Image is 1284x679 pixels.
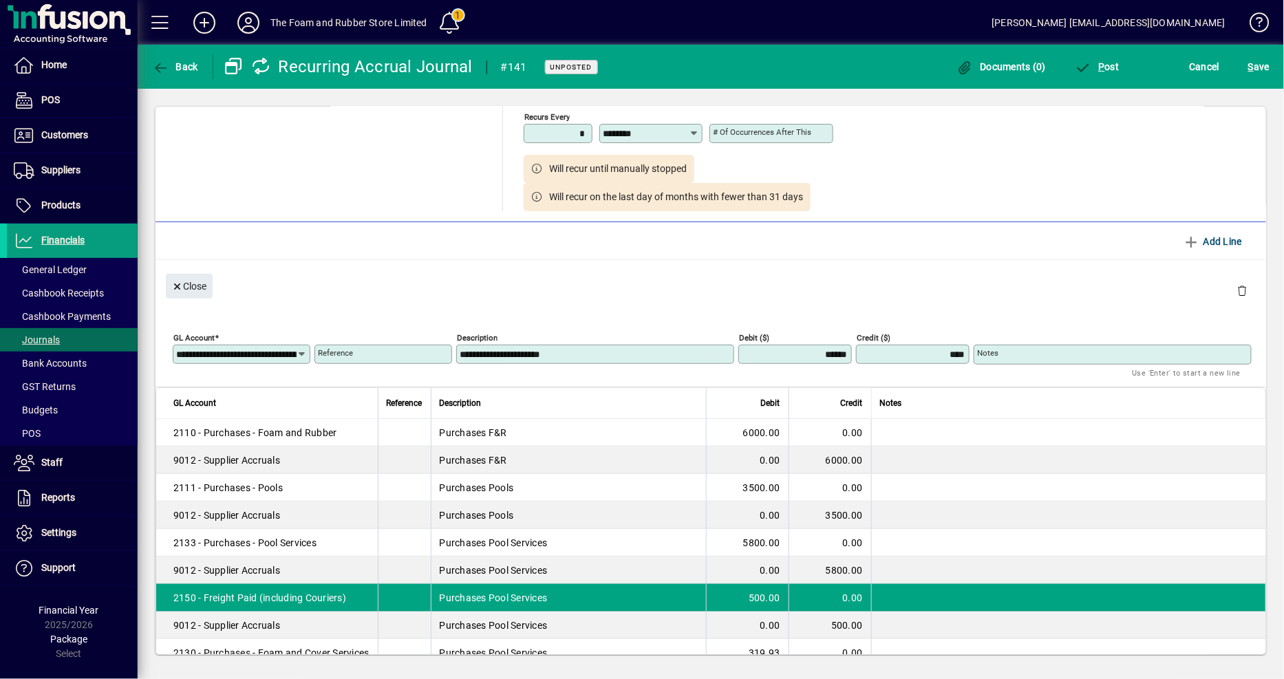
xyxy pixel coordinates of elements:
[173,396,216,411] span: GL Account
[41,200,81,211] span: Products
[1190,56,1220,78] span: Cancel
[1226,274,1259,307] button: Delete
[149,54,202,79] button: Back
[1226,284,1259,297] app-page-header-button: Delete
[7,551,138,585] a: Support
[524,112,570,122] mat-label: Recurs every
[706,529,789,557] td: 5800.00
[880,396,902,411] span: Notes
[270,12,427,34] div: The Foam and Rubber Store Limited
[41,129,88,140] span: Customers
[789,639,871,667] td: 0.00
[173,333,215,343] mat-label: GL Account
[789,446,871,474] td: 6000.00
[7,446,138,480] a: Staff
[173,563,280,577] span: 9012 - Supplier Accruals
[706,446,789,474] td: 0.00
[431,419,706,446] td: Purchases F&R
[7,281,138,305] a: Cashbook Receipts
[41,94,60,105] span: POS
[39,605,99,616] span: Financial Year
[431,446,706,474] td: Purchases F&R
[789,419,871,446] td: 0.00
[41,457,63,468] span: Staff
[7,188,138,223] a: Products
[41,527,76,538] span: Settings
[41,59,67,70] span: Home
[977,348,998,358] mat-label: Notes
[761,396,780,411] span: Debit
[550,63,592,72] span: Unposted
[7,375,138,398] a: GST Returns
[173,481,283,495] span: 2111 - Purchases - Pools
[14,311,111,322] span: Cashbook Payments
[318,348,353,358] mat-label: Reference
[857,333,890,343] mat-label: Credit ($)
[171,275,207,298] span: Close
[431,584,706,612] td: Purchases Pool Services
[1184,230,1243,252] span: Add Line
[173,508,280,522] span: 9012 - Supplier Accruals
[41,562,76,573] span: Support
[14,381,76,392] span: GST Returns
[14,334,60,345] span: Journals
[431,502,706,529] td: Purchases Pools
[550,162,687,176] span: Will recur until manually stopped
[152,61,198,72] span: Back
[1133,365,1241,380] mat-hint: Use 'Enter' to start a new line
[7,328,138,352] a: Journals
[841,396,863,411] span: Credit
[431,612,706,639] td: Purchases Pool Services
[431,557,706,584] td: Purchases Pool Services
[226,10,270,35] button: Profile
[7,422,138,445] a: POS
[431,529,706,557] td: Purchases Pool Services
[7,48,138,83] a: Home
[41,492,75,503] span: Reports
[14,288,104,299] span: Cashbook Receipts
[706,639,789,667] td: 319.93
[789,584,871,612] td: 0.00
[431,474,706,502] td: Purchases Pools
[706,612,789,639] td: 0.00
[14,405,58,416] span: Budgets
[14,428,41,439] span: POS
[1248,61,1254,72] span: S
[713,127,811,137] mat-label: # of occurrences after this
[457,333,497,343] mat-label: Description
[14,264,87,275] span: General Ledger
[739,333,769,343] mat-label: Debit ($)
[173,618,280,632] span: 9012 - Supplier Accruals
[706,474,789,502] td: 3500.00
[501,56,527,78] div: #141
[7,305,138,328] a: Cashbook Payments
[706,419,789,446] td: 6000.00
[706,557,789,584] td: 0.00
[7,398,138,422] a: Budgets
[1099,61,1105,72] span: P
[789,557,871,584] td: 5800.00
[173,536,317,550] span: 2133 - Purchases - Pool Services
[431,639,706,667] td: Purchases Pool Services
[1239,3,1267,47] a: Knowledge Base
[992,12,1226,34] div: [PERSON_NAME] [EMAIL_ADDRESS][DOMAIN_NAME]
[173,426,337,440] span: 2110 - Purchases - Foam and Rubber
[706,584,789,612] td: 500.00
[162,279,216,292] app-page-header-button: Close
[173,591,346,605] span: 2150 - Freight Paid (including Couriers)
[550,190,804,204] span: Will recur on the last day of months with fewer than 31 days
[7,481,138,515] a: Reports
[1075,61,1120,72] span: ost
[41,235,85,246] span: Financials
[789,502,871,529] td: 3500.00
[173,646,370,660] span: 2130 - Purchases - Foam and Cover Services
[789,612,871,639] td: 500.00
[706,502,789,529] td: 0.00
[138,54,213,79] app-page-header-button: Back
[173,453,280,467] span: 9012 - Supplier Accruals
[1248,56,1270,78] span: ave
[789,529,871,557] td: 0.00
[7,258,138,281] a: General Ledger
[7,352,138,375] a: Bank Accounts
[7,516,138,550] a: Settings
